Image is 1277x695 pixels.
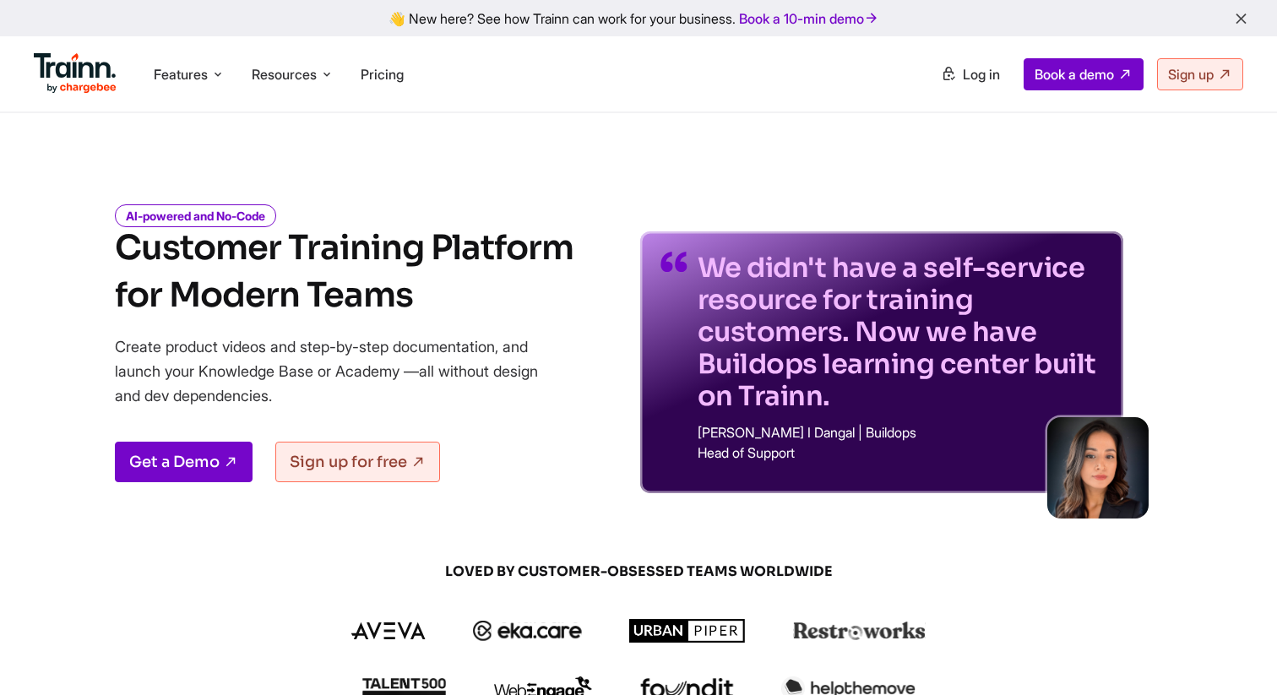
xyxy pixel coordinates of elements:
[963,66,1000,83] span: Log in
[233,562,1044,581] span: LOVED BY CUSTOMER-OBSESSED TEAMS WORLDWIDE
[275,442,440,482] a: Sign up for free
[473,621,583,641] img: ekacare logo
[351,622,426,639] img: aveva logo
[252,65,317,84] span: Resources
[1024,58,1144,90] a: Book a demo
[115,204,276,227] i: AI-powered and No-Code
[698,426,1103,439] p: [PERSON_NAME] I Dangal | Buildops
[115,334,562,408] p: Create product videos and step-by-step documentation, and launch your Knowledge Base or Academy —...
[10,10,1267,26] div: 👋 New here? See how Trainn can work for your business.
[154,65,208,84] span: Features
[660,252,687,272] img: quotes-purple.41a7099.svg
[115,225,573,319] h1: Customer Training Platform for Modern Teams
[698,252,1103,412] p: We didn't have a self-service resource for training customers. Now we have Buildops learning cent...
[1168,66,1214,83] span: Sign up
[736,7,883,30] a: Book a 10-min demo
[698,446,1103,459] p: Head of Support
[34,53,117,94] img: Trainn Logo
[1035,66,1114,83] span: Book a demo
[115,442,253,482] a: Get a Demo
[629,619,746,643] img: urbanpiper logo
[361,66,404,83] a: Pricing
[1157,58,1243,90] a: Sign up
[1047,417,1149,519] img: sabina-buildops.d2e8138.png
[931,59,1010,90] a: Log in
[793,622,926,640] img: restroworks logo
